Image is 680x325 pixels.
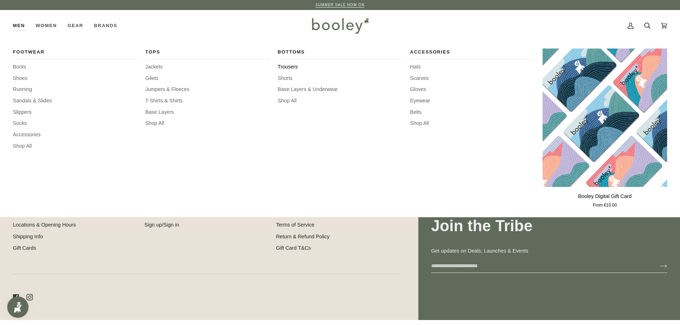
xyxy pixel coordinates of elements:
img: Booley [309,15,371,36]
a: Terms of Service [276,222,314,228]
a: Women [30,10,62,41]
a: Accessories [410,49,535,60]
button: Join [648,260,667,271]
span: Brands [94,22,117,29]
a: Shop All [410,120,535,127]
a: Belts [410,108,535,116]
a: Bottoms [278,49,402,60]
a: Gift Cards [13,245,36,251]
a: Men [13,10,30,41]
span: Bottoms [278,49,402,56]
p: Booley Digital Gift Card [578,193,631,200]
a: Shop All [145,120,270,127]
a: Base Layers [145,108,270,116]
div: Men Footwear Boots Shoes Running Sandals & Slides Slippers Socks Accessories Shop All Tops Jacket... [13,10,30,41]
product-grid-item: Booley Digital Gift Card [543,49,667,209]
a: Gift Card T&Cs [276,245,311,251]
a: Shop All [13,142,137,150]
a: Gear [62,10,89,41]
a: Jumpers & Fleeces [145,86,270,93]
a: Locations & Opening Hours [13,222,76,228]
a: Gilets [145,75,270,82]
a: Trousers [278,63,402,71]
a: Socks [13,120,137,127]
a: Hats [410,63,535,71]
span: Gear [67,22,83,29]
span: Women [36,22,57,29]
h3: Join the Tribe [431,216,667,236]
a: T-Shirts & Shirts [145,97,270,105]
a: Shoes [13,75,137,82]
a: Sign up/Sign in [145,222,179,228]
a: Scarves [410,75,535,82]
iframe: Button to open loyalty program pop-up [7,296,29,318]
a: Accessories [13,131,137,139]
a: Gloves [410,86,535,93]
a: Shipping Info [13,234,43,239]
span: From €10.00 [593,202,617,209]
a: Running [13,86,137,93]
product-grid-item-variant: €10.00 [543,49,667,187]
span: Tops [145,49,270,56]
a: Eyewear [410,97,535,105]
a: Shop All [278,97,402,105]
a: Booley Digital Gift Card [543,49,667,187]
p: Get updates on Deals, Launches & Events [431,247,667,255]
a: Boots [13,63,137,71]
a: Sandals & Slides [13,97,137,105]
input: your-email@example.com [431,259,648,273]
a: Brands [89,10,122,41]
a: Slippers [13,108,137,116]
a: Jackets [145,63,270,71]
a: Shorts [278,75,402,82]
a: Footwear [13,49,137,60]
span: Accessories [410,49,535,56]
a: SUMMER SALE NOW ON [316,3,365,7]
a: Base Layers & Underwear [278,86,402,93]
span: Footwear [13,49,137,56]
a: Booley Digital Gift Card [543,190,667,209]
a: Tops [145,49,270,60]
a: Return & Refund Policy [276,234,329,239]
